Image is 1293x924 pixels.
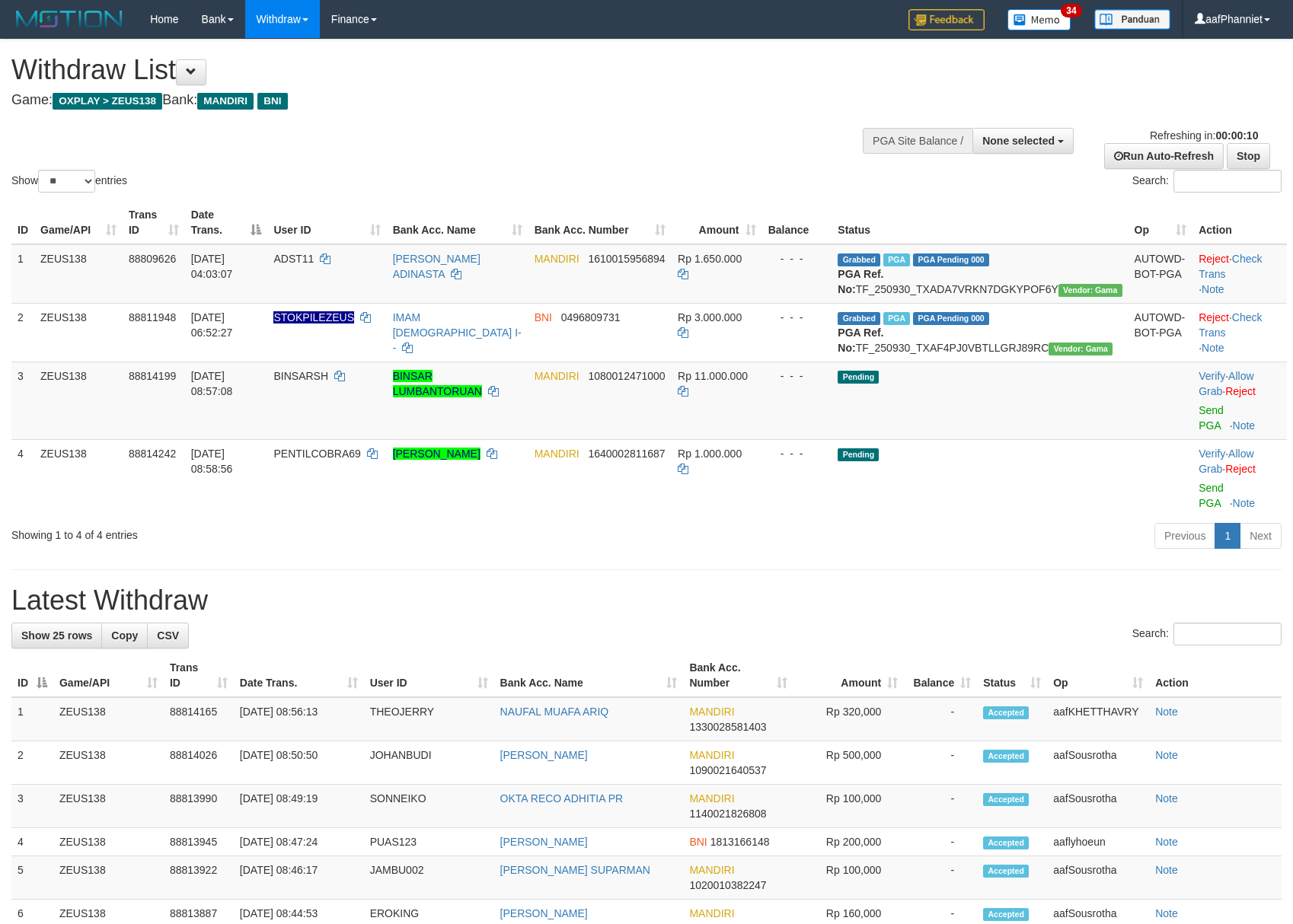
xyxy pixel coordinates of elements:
a: Note [1155,907,1178,919]
a: Note [1155,836,1178,848]
th: Amount: activate to sort column ascending [672,201,761,244]
td: ZEUS138 [53,856,164,900]
td: [DATE] 08:50:50 [234,741,364,785]
td: AUTOWD-BOT-PGA [1129,303,1193,362]
span: Grabbed [838,312,880,325]
td: - [904,828,977,856]
img: panduan.png [1094,9,1170,30]
td: JAMBU002 [364,856,494,900]
div: - - - [768,310,826,325]
span: BINSARSH [273,370,328,382]
a: Note [1202,283,1224,295]
td: 2 [11,303,34,362]
span: 88814242 [129,448,176,460]
td: aafSousrotha [1047,856,1149,900]
span: Accepted [983,706,1029,719]
span: BNI [689,836,707,848]
th: Balance: activate to sort column ascending [904,654,977,697]
a: [PERSON_NAME] SUPARMAN [500,864,650,876]
td: 88814026 [164,741,234,785]
span: Accepted [983,836,1029,849]
td: 88813945 [164,828,234,856]
span: PGA Pending [913,253,989,266]
a: Reject [1225,463,1256,475]
th: Bank Acc. Name: activate to sort column ascending [494,654,684,697]
td: ZEUS138 [34,362,123,439]
span: PGA Pending [913,312,989,325]
span: Copy 1140021826808 to clipboard [689,808,766,820]
td: JOHANBUDI [364,741,494,785]
th: User ID: activate to sort column ascending [364,654,494,697]
a: Run Auto-Refresh [1104,143,1224,169]
span: Copy 1640002811687 to clipboard [588,448,665,460]
td: · · [1192,362,1287,439]
span: [DATE] 06:52:27 [191,311,233,339]
a: Check Trans [1199,311,1262,339]
td: TF_250930_TXADA7VRKN7DGKYPOF6Y [832,244,1128,304]
td: 88813990 [164,785,234,828]
th: Status: activate to sort column ascending [977,654,1047,697]
td: 88814165 [164,697,234,741]
td: [DATE] 08:46:17 [234,856,364,900]
a: OKTA RECO ADHITIA PR [500,792,624,805]
div: - - - [768,446,826,461]
img: Feedback.jpg [908,9,985,30]
a: Reject [1199,253,1229,265]
a: Verify [1199,448,1225,460]
td: aafSousrotha [1047,741,1149,785]
span: [DATE] 08:58:56 [191,448,233,475]
label: Search: [1132,623,1282,645]
span: 34 [1061,4,1081,18]
td: TF_250930_TXAF4PJ0VBTLLGRJ89RC [832,303,1128,362]
span: Grabbed [838,253,880,266]
span: Copy 1090021640537 to clipboard [689,764,766,776]
span: Accepted [983,793,1029,806]
span: ADST11 [273,253,314,265]
span: [DATE] 08:57:08 [191,370,233,397]
th: Action [1149,654,1282,697]
span: Copy [111,629,138,642]
th: Game/API: activate to sort column ascending [53,654,164,697]
a: [PERSON_NAME] ADINASTA [393,253,480,280]
td: Rp 200,000 [793,828,904,856]
th: ID: activate to sort column descending [11,654,53,697]
td: ZEUS138 [34,439,123,517]
span: MANDIRI [689,864,734,876]
span: Refreshing in: [1150,129,1258,142]
span: Accepted [983,865,1029,878]
td: 88813922 [164,856,234,900]
span: MANDIRI [689,792,734,805]
span: Vendor URL: https://trx31.1velocity.biz [1058,284,1122,297]
a: Stop [1227,143,1270,169]
td: Rp 500,000 [793,741,904,785]
a: BINSAR LUMBANTORUAN [393,370,482,397]
span: Copy 1020010382247 to clipboard [689,879,766,891]
b: PGA Ref. No: [838,327,883,354]
a: Verify [1199,370,1225,382]
td: - [904,697,977,741]
div: Showing 1 to 4 of 4 entries [11,521,528,543]
td: PUAS123 [364,828,494,856]
span: BNI [257,93,287,110]
td: ZEUS138 [34,303,123,362]
th: Action [1192,201,1287,244]
a: Show 25 rows [11,623,102,648]
span: Copy 1813166148 to clipboard [710,836,770,848]
a: Note [1233,497,1256,509]
td: aaflyhoeun [1047,828,1149,856]
a: Note [1202,342,1224,354]
td: [DATE] 08:49:19 [234,785,364,828]
span: None selected [982,135,1055,147]
div: PGA Site Balance / [863,128,972,154]
td: 1 [11,244,34,304]
img: MOTION_logo.png [11,8,127,30]
td: ZEUS138 [53,741,164,785]
span: 88809626 [129,253,176,265]
th: Op: activate to sort column ascending [1129,201,1193,244]
td: · · [1192,439,1287,517]
td: THEOJERRY [364,697,494,741]
span: [DATE] 04:03:07 [191,253,233,280]
span: MANDIRI [689,749,734,761]
td: Rp 100,000 [793,785,904,828]
td: [DATE] 08:47:24 [234,828,364,856]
